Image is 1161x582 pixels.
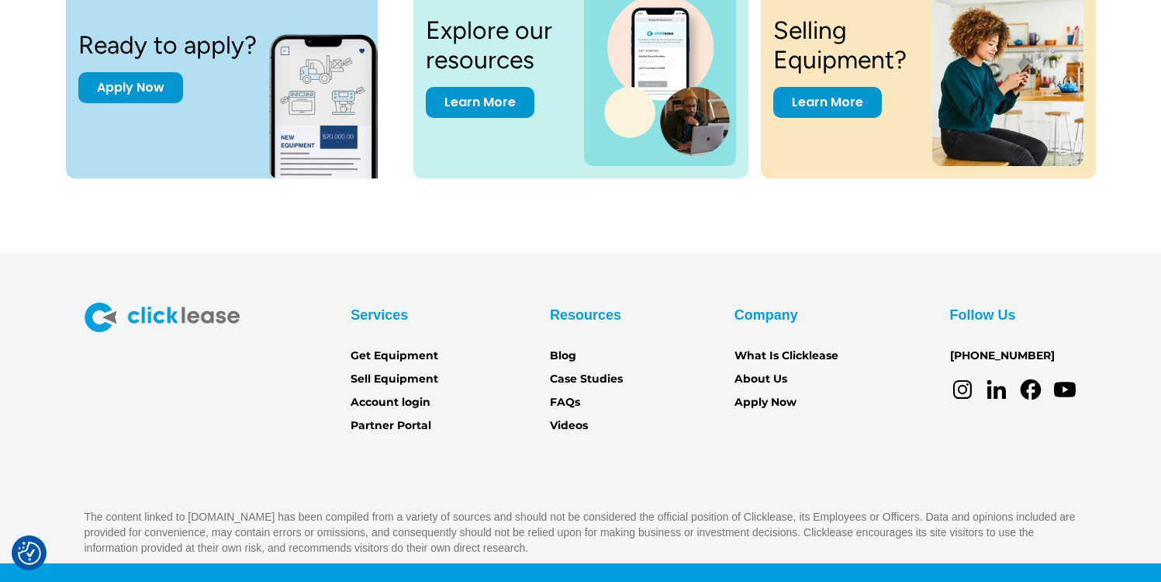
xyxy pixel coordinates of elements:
[550,303,621,327] div: Resources
[550,348,576,365] a: Blog
[550,394,580,411] a: FAQs
[18,542,41,565] img: Revisit consent button
[773,16,914,75] h3: Selling Equipment?
[351,417,431,435] a: Partner Portal
[734,394,796,411] a: Apply Now
[773,87,882,118] a: Learn More
[78,30,257,60] h3: Ready to apply?
[351,394,430,411] a: Account login
[85,303,240,332] img: Clicklease logo
[426,87,534,118] a: Learn More
[85,509,1077,556] p: The content linked to [DOMAIN_NAME] has been compiled from a variety of sources and should not be...
[550,371,623,388] a: Case Studies
[351,303,408,327] div: Services
[426,16,566,75] h3: Explore our resources
[950,303,1016,327] div: Follow Us
[550,417,588,435] a: Videos
[351,348,438,365] a: Get Equipment
[78,72,183,103] a: Apply Now
[734,371,787,388] a: About Us
[18,542,41,565] button: Consent Preferences
[950,348,1055,365] a: [PHONE_NUMBER]
[351,371,438,388] a: Sell Equipment
[734,303,798,327] div: Company
[734,348,838,365] a: What Is Clicklease
[269,17,406,178] img: New equipment quote on the screen of a smart phone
